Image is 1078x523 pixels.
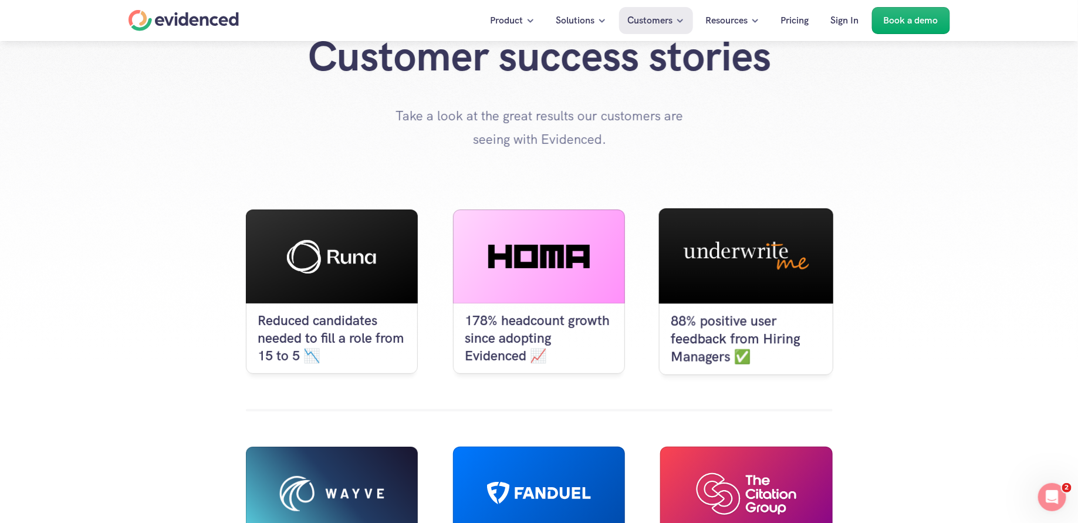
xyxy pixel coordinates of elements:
span: 2 [1062,483,1072,492]
a: 178% headcount growth since adopting Evidenced 📈 [453,210,625,374]
p: Take a look at the great results our customers are seeing with Evidenced. [393,104,686,151]
a: Book a demo [872,7,950,34]
p: Resources [706,13,748,28]
p: Solutions [556,13,595,28]
p: Product [491,13,523,28]
p: Reduced candidates needed to fill a role from 15 to 5 📉 [258,312,406,365]
h1: Customer success stories [305,32,774,81]
iframe: Intercom live chat [1038,483,1066,511]
p: Book a demo [884,13,938,28]
p: 178% headcount growth since adopting Evidenced 📈 [465,312,613,365]
a: Reduced candidates needed to fill a role from 15 to 5 📉 [246,210,418,374]
a: Home [129,10,239,31]
p: Customers [628,13,673,28]
p: Pricing [781,13,809,28]
p: 88% positive user feedback from Hiring Managers ✅ [671,313,822,366]
a: Sign In [822,7,868,34]
p: Sign In [831,13,859,28]
a: 88% positive user feedback from Hiring Managers ✅ [659,208,834,375]
a: Pricing [772,7,818,34]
